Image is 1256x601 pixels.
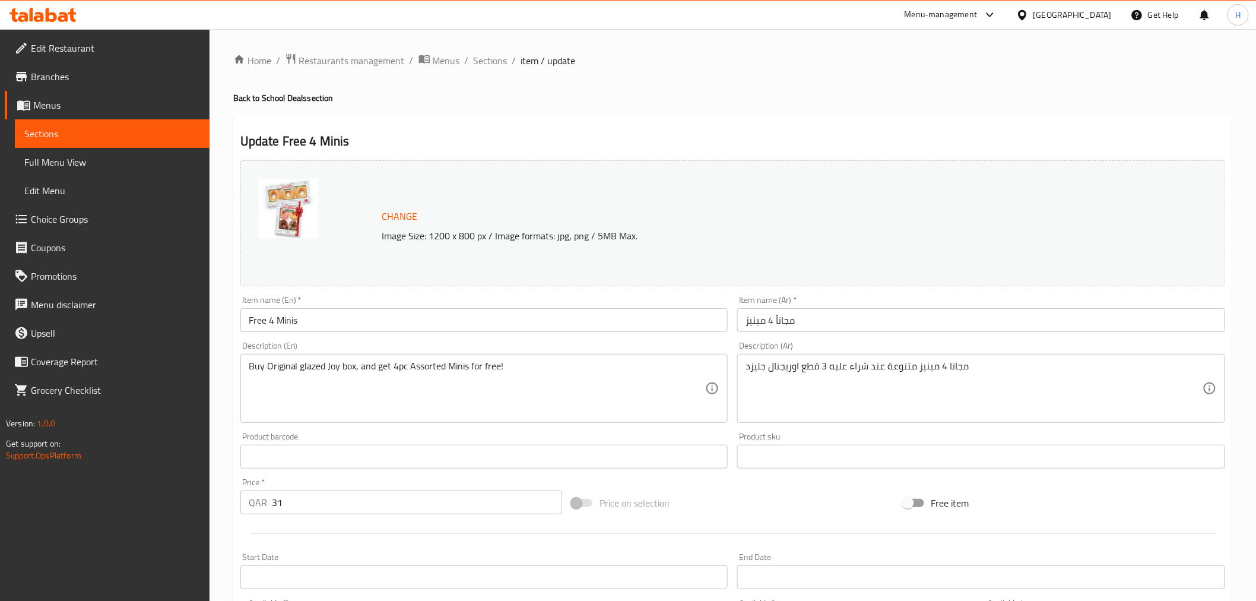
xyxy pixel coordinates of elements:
[600,496,670,510] span: Price on selection
[249,360,706,417] textarea: Buy Original glazed Joy box, and get 4pc Assorted Minis for free!
[931,496,969,510] span: Free item
[24,126,200,141] span: Sections
[240,308,728,332] input: Enter name En
[31,355,200,369] span: Coverage Report
[15,176,210,205] a: Edit Menu
[272,491,562,514] input: Please enter price
[33,98,200,112] span: Menus
[737,445,1225,469] input: Please enter product sku
[378,204,423,229] button: Change
[746,360,1203,417] textarea: مجانا 4 مينيز متنوعة عند شراء علبه 3 قطع اوريجنال جليزد
[5,319,210,347] a: Upsell
[240,132,1225,150] h2: Update Free 4 Minis
[378,229,1089,243] p: Image Size: 1200 x 800 px / Image formats: jpg, png / 5MB Max.
[465,53,469,68] li: /
[285,53,405,68] a: Restaurants management
[31,326,200,340] span: Upsell
[6,448,81,463] a: Support.OpsPlatform
[1235,8,1241,21] span: H
[5,205,210,233] a: Choice Groups
[418,53,460,68] a: Menus
[15,148,210,176] a: Full Menu View
[31,41,200,55] span: Edit Restaurant
[6,436,61,451] span: Get support on:
[433,53,460,68] span: Menus
[474,53,508,68] a: Sections
[5,91,210,119] a: Menus
[299,53,405,68] span: Restaurants management
[5,233,210,262] a: Coupons
[382,208,418,225] span: Change
[6,416,35,431] span: Version:
[240,445,728,469] input: Please enter product barcode
[31,383,200,397] span: Grocery Checklist
[233,53,271,68] a: Home
[5,347,210,376] a: Coverage Report
[905,8,978,22] div: Menu-management
[24,184,200,198] span: Edit Menu
[5,290,210,319] a: Menu disclaimer
[512,53,516,68] li: /
[737,308,1225,332] input: Enter name Ar
[5,34,210,62] a: Edit Restaurant
[5,376,210,404] a: Grocery Checklist
[276,53,280,68] li: /
[37,416,55,431] span: 1.0.0
[31,212,200,226] span: Choice Groups
[31,298,200,312] span: Menu disclaimer
[1033,8,1112,21] div: [GEOGRAPHIC_DATA]
[15,119,210,148] a: Sections
[249,495,267,510] p: QAR
[259,179,318,238] img: 3pc_+_4pc_free638912679061279663.jpg
[31,241,200,255] span: Coupons
[5,62,210,91] a: Branches
[233,53,1232,68] nav: breadcrumb
[410,53,414,68] li: /
[233,92,1232,104] h4: Back to School Deals section
[31,269,200,283] span: Promotions
[24,155,200,169] span: Full Menu View
[31,69,200,84] span: Branches
[5,262,210,290] a: Promotions
[521,53,576,68] span: item / update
